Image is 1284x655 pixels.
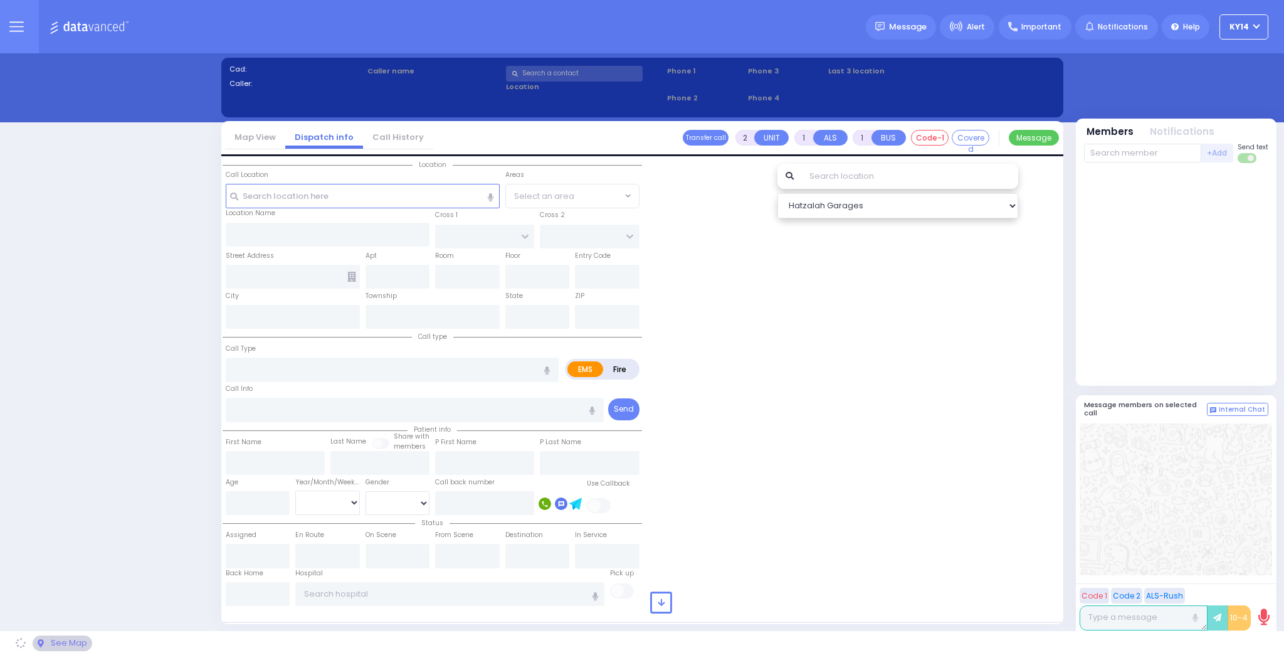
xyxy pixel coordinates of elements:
[366,251,377,261] label: Apt
[505,530,543,540] label: Destination
[667,93,744,104] span: Phone 2
[667,66,744,77] span: Phone 1
[50,19,133,35] img: Logo
[285,131,363,143] a: Dispatch info
[1207,403,1268,417] button: Internal Chat
[226,568,263,578] label: Back Home
[226,208,275,218] label: Location Name
[412,332,453,341] span: Call type
[435,530,473,540] label: From Scene
[575,530,607,540] label: In Service
[33,636,92,651] div: See map
[363,131,433,143] a: Call History
[226,251,274,261] label: Street Address
[1210,407,1216,413] img: comment-alt.png
[1150,125,1214,139] button: Notifications
[1084,401,1207,417] h5: Message members on selected call
[1229,21,1249,33] span: KY14
[295,530,324,540] label: En Route
[229,78,364,89] label: Caller:
[748,66,824,77] span: Phone 3
[408,425,457,434] span: Patient info
[295,477,360,487] div: Year/Month/Week/Day
[505,170,524,180] label: Areas
[505,291,523,301] label: State
[683,130,729,146] button: Transfer call
[1144,588,1185,604] button: ALS-Rush
[801,164,1018,189] input: Search location
[229,64,364,75] label: Cad:
[367,66,502,77] label: Caller name
[875,22,885,31] img: message.svg
[567,361,604,377] label: EMS
[575,251,611,261] label: Entry Code
[226,437,261,447] label: First Name
[366,477,389,487] label: Gender
[295,568,323,578] label: Hospital
[1219,405,1265,414] span: Internal Chat
[1098,21,1148,33] span: Notifications
[1238,152,1258,164] label: Turn off text
[575,291,584,301] label: ZIP
[1009,130,1059,146] button: Message
[813,130,848,146] button: ALS
[754,130,789,146] button: UNIT
[225,131,285,143] a: Map View
[506,82,663,92] label: Location
[1080,588,1109,604] button: Code 1
[394,432,429,441] small: Share with
[295,582,604,606] input: Search hospital
[748,93,824,104] span: Phone 4
[952,130,989,146] button: Covered
[889,21,927,33] span: Message
[415,518,450,528] span: Status
[540,210,565,220] label: Cross 2
[435,437,476,447] label: P First Name
[366,530,396,540] label: On Scene
[514,190,574,203] span: Select an area
[603,361,638,377] label: Fire
[1084,144,1201,162] input: Search member
[505,251,520,261] label: Floor
[226,291,239,301] label: City
[226,530,256,540] label: Assigned
[226,477,238,487] label: Age
[347,272,356,282] span: Other building occupants
[610,568,634,578] label: Pick up
[506,66,643,82] input: Search a contact
[1238,142,1268,152] span: Send text
[608,398,639,420] button: Send
[1021,21,1061,33] span: Important
[413,160,453,169] span: Location
[435,210,458,220] label: Cross 1
[540,437,581,447] label: P Last Name
[330,437,366,447] label: Last Name
[226,184,500,208] input: Search location here
[828,66,942,77] label: Last 3 location
[1183,21,1200,33] span: Help
[435,477,495,487] label: Call back number
[1111,588,1142,604] button: Code 2
[911,130,949,146] button: Code-1
[1219,14,1268,40] button: KY14
[587,479,630,489] label: Use Callback
[871,130,906,146] button: BUS
[226,384,253,394] label: Call Info
[394,442,426,451] span: members
[967,21,985,33] span: Alert
[366,291,397,301] label: Township
[435,251,454,261] label: Room
[1087,125,1134,139] button: Members
[226,170,268,180] label: Call Location
[226,344,256,354] label: Call Type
